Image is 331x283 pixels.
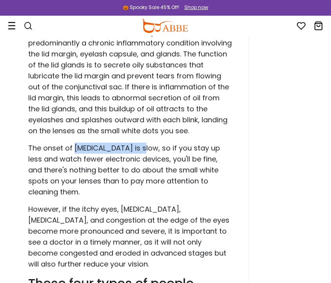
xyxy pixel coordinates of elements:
p: The onset of [MEDICAL_DATA] is slow, so if you stay up less and watch fewer electronic devices, y... [28,143,233,198]
p: [MEDICAL_DATA] is a common ophthalmic disorder that occurs in the tissues of the lid margin area ... [28,16,233,136]
img: abbeglasses.com [142,19,188,33]
div: 🎃 Spooky Sale 45% Off! [123,4,179,11]
div: Shop now [184,4,208,11]
p: However, if the itchy eyes, [MEDICAL_DATA], [MEDICAL_DATA], and congestion at the edge of the eye... [28,204,233,270]
a: Shop now [180,4,208,11]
